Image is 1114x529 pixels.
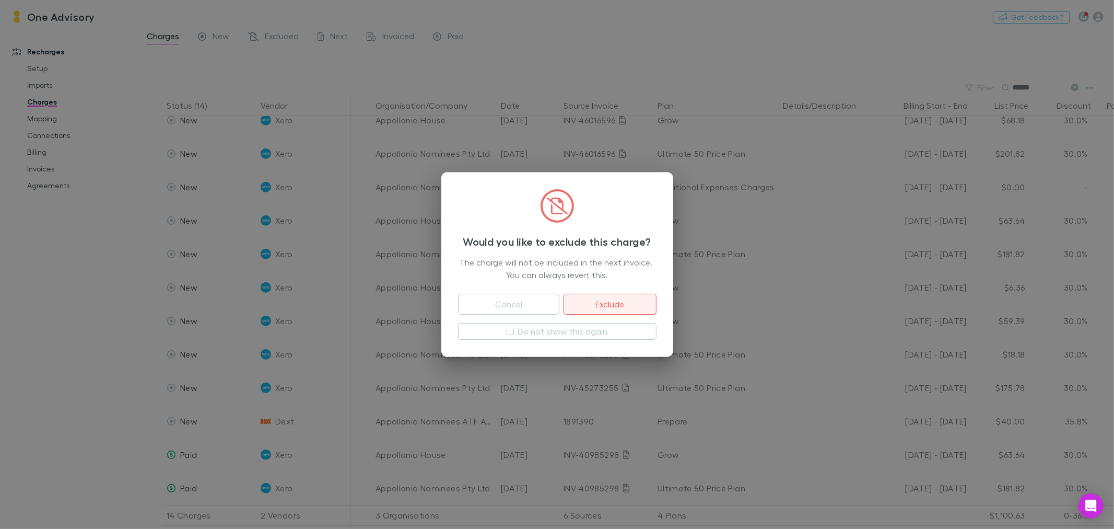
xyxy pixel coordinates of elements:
button: Exclude [564,294,656,315]
div: The charge will not be included in the next invoice. You can always revert this. [458,256,656,281]
button: Cancel [458,294,560,315]
label: Do not show this again [518,325,608,338]
h3: Would you like to exclude this charge? [458,235,656,248]
button: Do not show this again [458,323,656,340]
div: Open Intercom Messenger [1078,493,1104,519]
